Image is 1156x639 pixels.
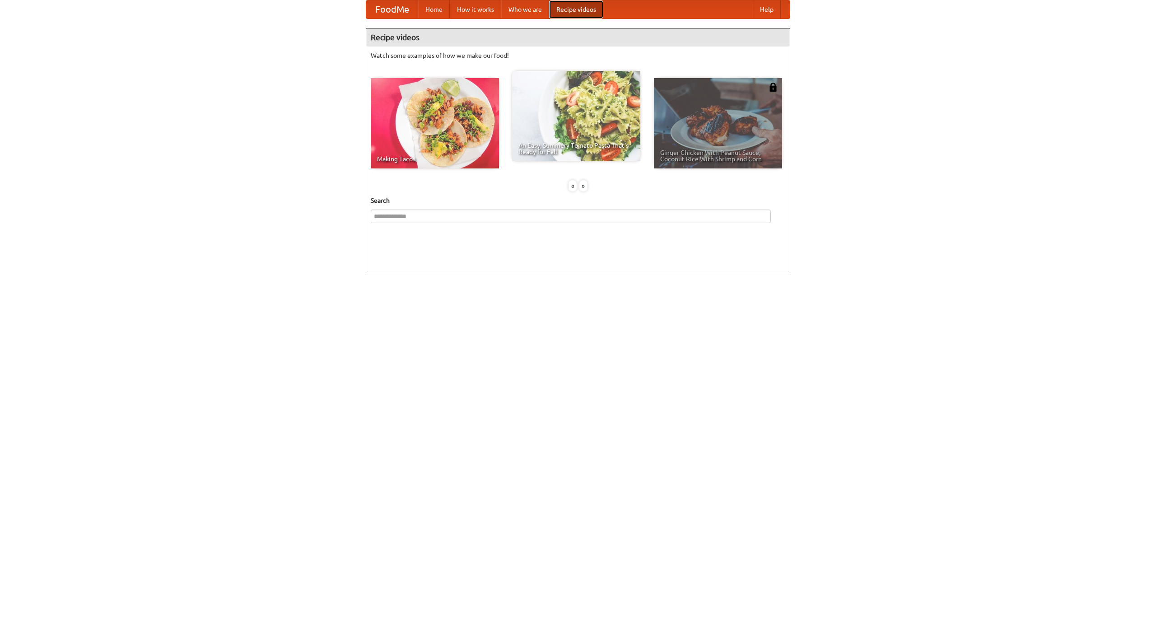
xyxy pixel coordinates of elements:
div: « [569,180,577,191]
a: How it works [450,0,501,19]
span: Making Tacos [377,156,493,162]
a: FoodMe [366,0,418,19]
a: Help [753,0,781,19]
div: » [579,180,587,191]
a: Making Tacos [371,78,499,168]
img: 483408.png [769,83,778,92]
h4: Recipe videos [366,28,790,47]
a: An Easy, Summery Tomato Pasta That's Ready for Fall [512,71,640,161]
a: Who we are [501,0,549,19]
p: Watch some examples of how we make our food! [371,51,785,60]
h5: Search [371,196,785,205]
span: An Easy, Summery Tomato Pasta That's Ready for Fall [518,142,634,155]
a: Home [418,0,450,19]
a: Recipe videos [549,0,603,19]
